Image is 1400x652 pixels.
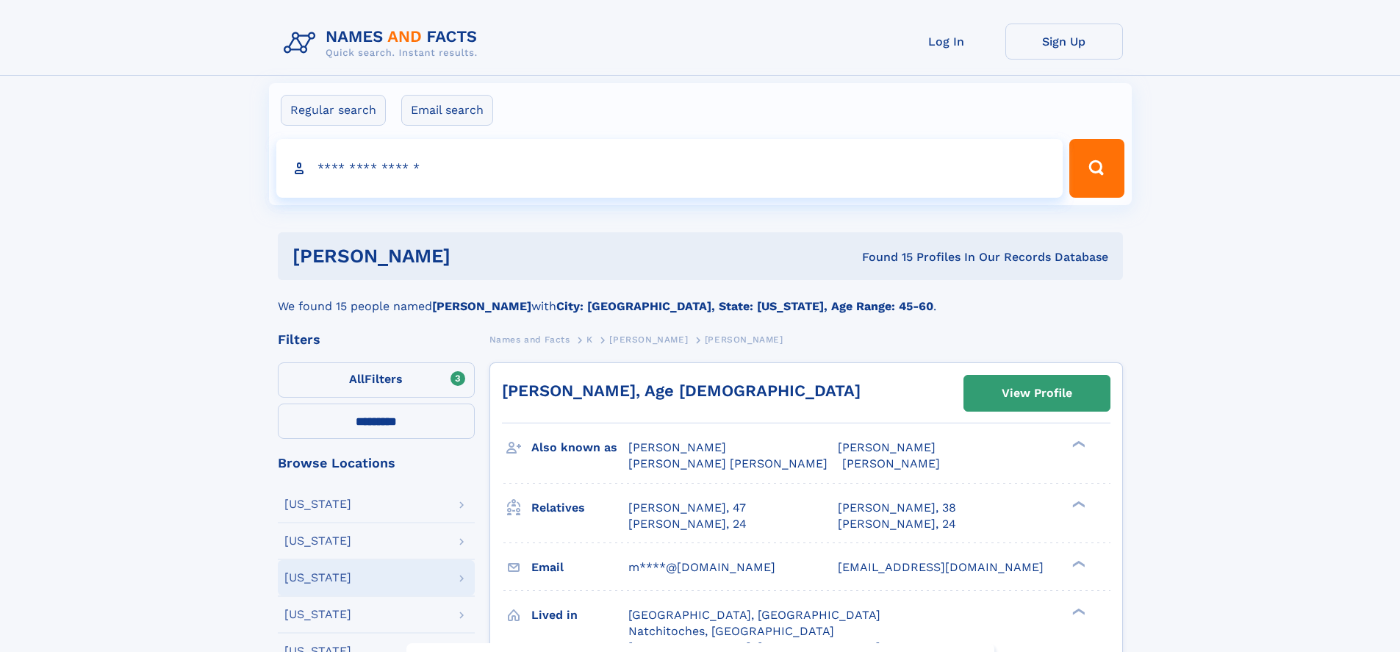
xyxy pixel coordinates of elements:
[531,555,628,580] h3: Email
[276,139,1063,198] input: search input
[349,372,365,386] span: All
[502,381,861,400] a: [PERSON_NAME], Age [DEMOGRAPHIC_DATA]
[284,535,351,547] div: [US_STATE]
[1069,559,1086,568] div: ❯
[842,456,940,470] span: [PERSON_NAME]
[1005,24,1123,60] a: Sign Up
[705,334,783,345] span: [PERSON_NAME]
[628,516,747,532] a: [PERSON_NAME], 24
[278,456,475,470] div: Browse Locations
[531,495,628,520] h3: Relatives
[1069,139,1124,198] button: Search Button
[1069,499,1086,509] div: ❯
[586,330,593,348] a: K
[838,500,956,516] a: [PERSON_NAME], 38
[628,440,726,454] span: [PERSON_NAME]
[609,330,688,348] a: [PERSON_NAME]
[278,280,1123,315] div: We found 15 people named with .
[628,608,880,622] span: [GEOGRAPHIC_DATA], [GEOGRAPHIC_DATA]
[656,249,1108,265] div: Found 15 Profiles In Our Records Database
[281,95,386,126] label: Regular search
[278,333,475,346] div: Filters
[838,516,956,532] a: [PERSON_NAME], 24
[1069,440,1086,449] div: ❯
[1069,606,1086,616] div: ❯
[284,609,351,620] div: [US_STATE]
[284,572,351,584] div: [US_STATE]
[278,24,489,63] img: Logo Names and Facts
[278,362,475,398] label: Filters
[531,603,628,628] h3: Lived in
[964,376,1110,411] a: View Profile
[284,498,351,510] div: [US_STATE]
[489,330,570,348] a: Names and Facts
[609,334,688,345] span: [PERSON_NAME]
[888,24,1005,60] a: Log In
[556,299,933,313] b: City: [GEOGRAPHIC_DATA], State: [US_STATE], Age Range: 45-60
[1002,376,1072,410] div: View Profile
[401,95,493,126] label: Email search
[531,435,628,460] h3: Also known as
[838,560,1044,574] span: [EMAIL_ADDRESS][DOMAIN_NAME]
[628,500,746,516] a: [PERSON_NAME], 47
[628,624,834,638] span: Natchitoches, [GEOGRAPHIC_DATA]
[432,299,531,313] b: [PERSON_NAME]
[586,334,593,345] span: K
[292,247,656,265] h1: [PERSON_NAME]
[838,440,936,454] span: [PERSON_NAME]
[628,456,828,470] span: [PERSON_NAME] [PERSON_NAME]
